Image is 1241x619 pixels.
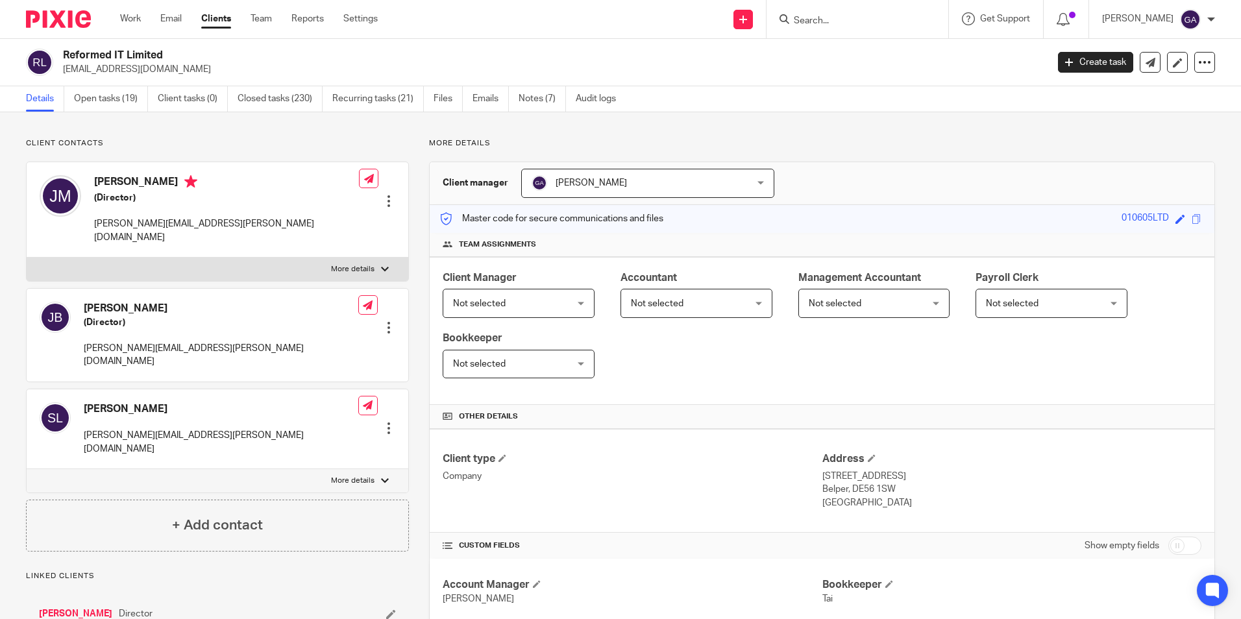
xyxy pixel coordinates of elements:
[40,302,71,333] img: svg%3E
[172,515,263,535] h4: + Add contact
[94,217,359,244] p: [PERSON_NAME][EMAIL_ADDRESS][PERSON_NAME][DOMAIN_NAME]
[453,299,506,308] span: Not selected
[443,176,508,189] h3: Client manager
[331,264,375,274] p: More details
[84,342,358,369] p: [PERSON_NAME][EMAIL_ADDRESS][PERSON_NAME][DOMAIN_NAME]
[976,273,1038,283] span: Payroll Clerk
[158,86,228,112] a: Client tasks (0)
[556,178,627,188] span: [PERSON_NAME]
[84,402,358,416] h4: [PERSON_NAME]
[980,14,1030,23] span: Get Support
[798,273,921,283] span: Management Accountant
[822,470,1201,483] p: [STREET_ADDRESS]
[120,12,141,25] a: Work
[453,359,506,369] span: Not selected
[84,316,358,329] h5: (Director)
[26,138,409,149] p: Client contacts
[473,86,509,112] a: Emails
[331,476,375,486] p: More details
[1180,9,1201,30] img: svg%3E
[1085,539,1159,552] label: Show empty fields
[822,578,1201,592] h4: Bookkeeper
[443,594,514,603] span: [PERSON_NAME]
[160,12,182,25] a: Email
[986,299,1038,308] span: Not selected
[201,12,231,25] a: Clients
[63,63,1038,76] p: [EMAIL_ADDRESS][DOMAIN_NAME]
[1122,212,1169,226] div: 010605LTD
[443,470,822,483] p: Company
[332,86,424,112] a: Recurring tasks (21)
[291,12,324,25] a: Reports
[251,12,272,25] a: Team
[40,175,81,217] img: svg%3E
[576,86,626,112] a: Audit logs
[26,49,53,76] img: svg%3E
[184,175,197,188] i: Primary
[74,86,148,112] a: Open tasks (19)
[26,10,91,28] img: Pixie
[238,86,323,112] a: Closed tasks (230)
[822,496,1201,509] p: [GEOGRAPHIC_DATA]
[631,299,683,308] span: Not selected
[26,86,64,112] a: Details
[822,452,1201,466] h4: Address
[519,86,566,112] a: Notes (7)
[532,175,547,191] img: svg%3E
[822,594,833,603] span: Tai
[26,571,409,581] p: Linked clients
[459,411,518,422] span: Other details
[443,578,822,592] h4: Account Manager
[809,299,861,308] span: Not selected
[40,402,71,433] img: svg%3E
[343,12,378,25] a: Settings
[84,429,358,455] p: [PERSON_NAME][EMAIL_ADDRESS][PERSON_NAME][DOMAIN_NAME]
[1058,52,1133,73] a: Create task
[94,191,359,204] h5: (Director)
[84,302,358,315] h4: [PERSON_NAME]
[443,333,502,343] span: Bookkeeper
[63,49,843,62] h2: Reformed IT Limited
[822,483,1201,496] p: Belper, DE56 1SW
[439,212,663,225] p: Master code for secure communications and files
[434,86,463,112] a: Files
[443,540,822,551] h4: CUSTOM FIELDS
[94,175,359,191] h4: [PERSON_NAME]
[793,16,909,27] input: Search
[459,239,536,250] span: Team assignments
[443,273,517,283] span: Client Manager
[429,138,1215,149] p: More details
[1102,12,1173,25] p: [PERSON_NAME]
[443,452,822,466] h4: Client type
[620,273,677,283] span: Accountant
